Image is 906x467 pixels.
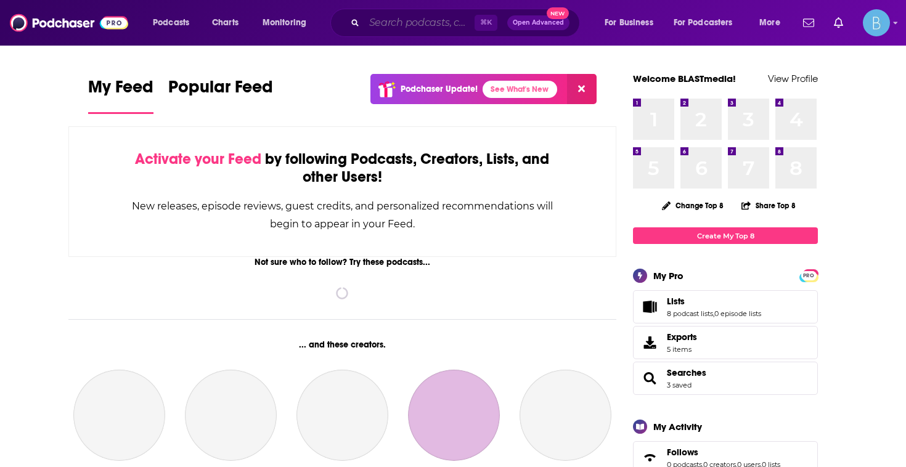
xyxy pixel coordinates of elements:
[73,370,165,461] a: Avik Chakraborty
[212,14,239,31] span: Charts
[667,345,697,354] span: 5 items
[741,193,796,217] button: Share Top 8
[759,14,780,31] span: More
[667,331,697,343] span: Exports
[633,326,818,359] a: Exports
[596,13,669,33] button: open menu
[801,271,816,280] span: PRO
[768,73,818,84] a: View Profile
[633,290,818,323] span: Lists
[666,13,751,33] button: open menu
[674,14,733,31] span: For Podcasters
[547,7,569,19] span: New
[829,12,848,33] a: Show notifications dropdown
[667,447,698,458] span: Follows
[653,421,702,432] div: My Activity
[204,13,246,33] a: Charts
[637,298,662,315] a: Lists
[254,13,322,33] button: open menu
[135,150,261,168] span: Activate your Feed
[10,11,128,35] img: Podchaser - Follow, Share and Rate Podcasts
[475,15,497,31] span: ⌘ K
[185,370,276,461] a: John Paul Flaim
[798,12,819,33] a: Show notifications dropdown
[637,334,662,351] span: Exports
[667,296,685,307] span: Lists
[667,447,780,458] a: Follows
[168,76,273,105] span: Popular Feed
[68,257,616,267] div: Not sure who to follow? Try these podcasts...
[863,9,890,36] span: Logged in as BLASTmedia
[751,13,796,33] button: open menu
[296,370,388,461] a: John Auville
[513,20,564,26] span: Open Advanced
[653,270,684,282] div: My Pro
[364,13,475,33] input: Search podcasts, credits, & more...
[401,84,478,94] p: Podchaser Update!
[605,14,653,31] span: For Business
[408,370,499,461] a: Shannon Gaitz
[801,270,816,280] a: PRO
[263,14,306,31] span: Monitoring
[342,9,592,37] div: Search podcasts, credits, & more...
[637,370,662,387] a: Searches
[88,76,153,114] a: My Feed
[520,370,611,461] a: Eric Bickel
[667,309,713,318] a: 8 podcast lists
[633,362,818,395] span: Searches
[153,14,189,31] span: Podcasts
[667,296,761,307] a: Lists
[863,9,890,36] button: Show profile menu
[863,9,890,36] img: User Profile
[144,13,205,33] button: open menu
[633,73,736,84] a: Welcome BLASTmedia!
[714,309,761,318] a: 0 episode lists
[131,150,554,186] div: by following Podcasts, Creators, Lists, and other Users!
[637,449,662,466] a: Follows
[131,197,554,233] div: New releases, episode reviews, guest credits, and personalized recommendations will begin to appe...
[483,81,557,98] a: See What's New
[507,15,569,30] button: Open AdvancedNew
[667,381,692,389] a: 3 saved
[68,339,616,350] div: ... and these creators.
[633,227,818,244] a: Create My Top 8
[667,367,706,378] a: Searches
[88,76,153,105] span: My Feed
[713,309,714,318] span: ,
[168,76,273,114] a: Popular Feed
[655,198,731,213] button: Change Top 8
